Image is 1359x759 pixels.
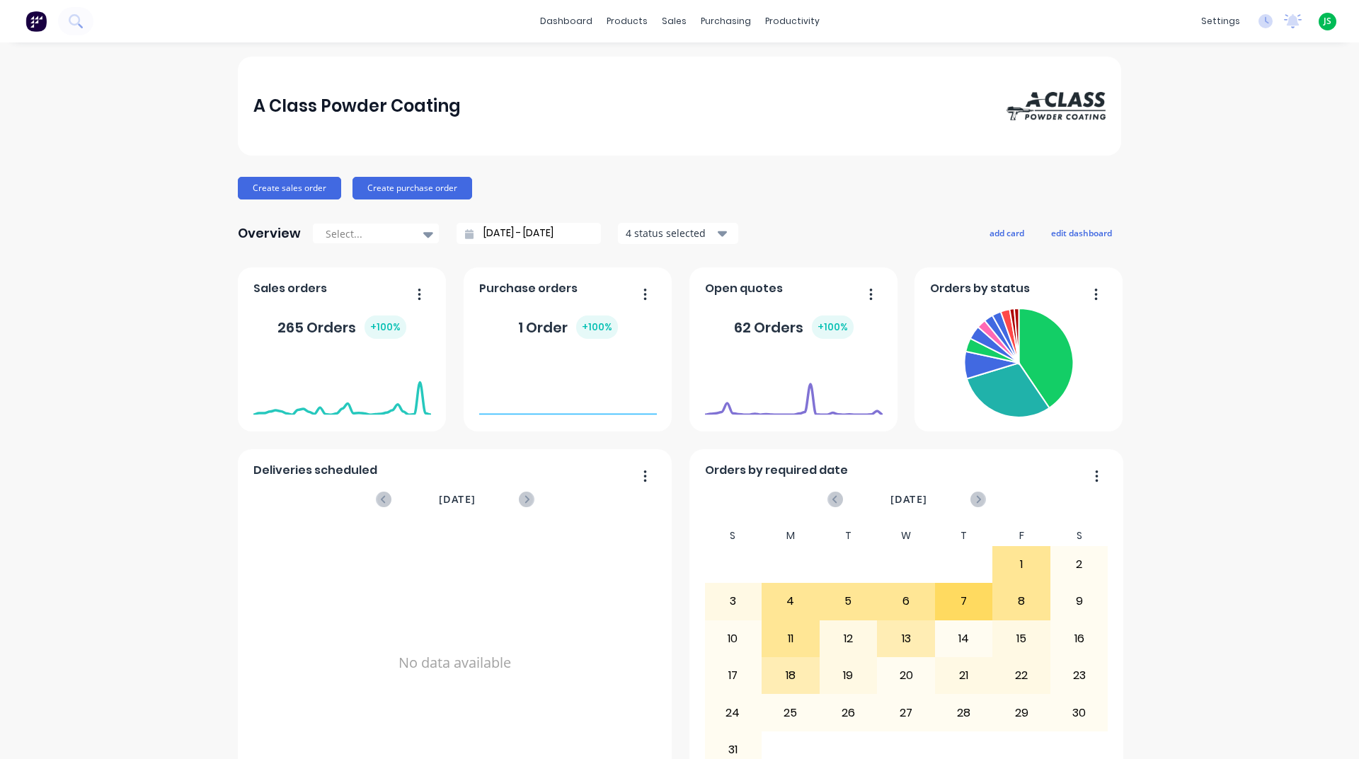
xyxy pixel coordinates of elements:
[600,11,655,32] div: products
[618,223,738,244] button: 4 status selected
[704,526,762,546] div: S
[762,584,819,619] div: 4
[812,315,854,339] div: + 100 %
[878,584,934,619] div: 6
[253,462,377,479] span: Deliveries scheduled
[533,11,600,32] a: dashboard
[1051,547,1108,582] div: 2
[820,621,877,656] div: 12
[936,621,992,656] div: 14
[762,695,819,730] div: 25
[936,695,992,730] div: 28
[1007,92,1106,120] img: A Class Powder Coating
[1042,224,1121,242] button: edit dashboard
[762,526,820,546] div: M
[993,584,1050,619] div: 8
[253,92,461,120] div: A Class Powder Coating
[1051,621,1108,656] div: 16
[518,315,618,339] div: 1 Order
[993,695,1050,730] div: 29
[820,695,877,730] div: 26
[705,584,762,619] div: 3
[878,658,934,693] div: 20
[705,280,783,297] span: Open quotes
[277,315,406,339] div: 265 Orders
[238,219,301,248] div: Overview
[820,526,878,546] div: T
[694,11,758,32] div: purchasing
[1050,526,1108,546] div: S
[980,224,1033,242] button: add card
[762,658,819,693] div: 18
[352,177,472,199] button: Create purchase order
[877,526,935,546] div: W
[936,584,992,619] div: 7
[734,315,854,339] div: 62 Orders
[936,658,992,693] div: 21
[993,547,1050,582] div: 1
[238,177,341,199] button: Create sales order
[993,621,1050,656] div: 15
[655,11,694,32] div: sales
[1051,658,1108,693] div: 23
[479,280,578,297] span: Purchase orders
[992,526,1050,546] div: F
[1051,584,1108,619] div: 9
[878,621,934,656] div: 13
[253,280,327,297] span: Sales orders
[878,695,934,730] div: 27
[762,621,819,656] div: 11
[439,492,476,507] span: [DATE]
[993,658,1050,693] div: 22
[935,526,993,546] div: T
[758,11,827,32] div: productivity
[890,492,927,507] span: [DATE]
[705,695,762,730] div: 24
[930,280,1030,297] span: Orders by status
[1194,11,1247,32] div: settings
[705,658,762,693] div: 17
[626,226,715,241] div: 4 status selected
[365,315,406,339] div: + 100 %
[820,658,877,693] div: 19
[1051,695,1108,730] div: 30
[25,11,47,32] img: Factory
[705,621,762,656] div: 10
[576,315,618,339] div: + 100 %
[820,584,877,619] div: 5
[1324,15,1331,28] span: JS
